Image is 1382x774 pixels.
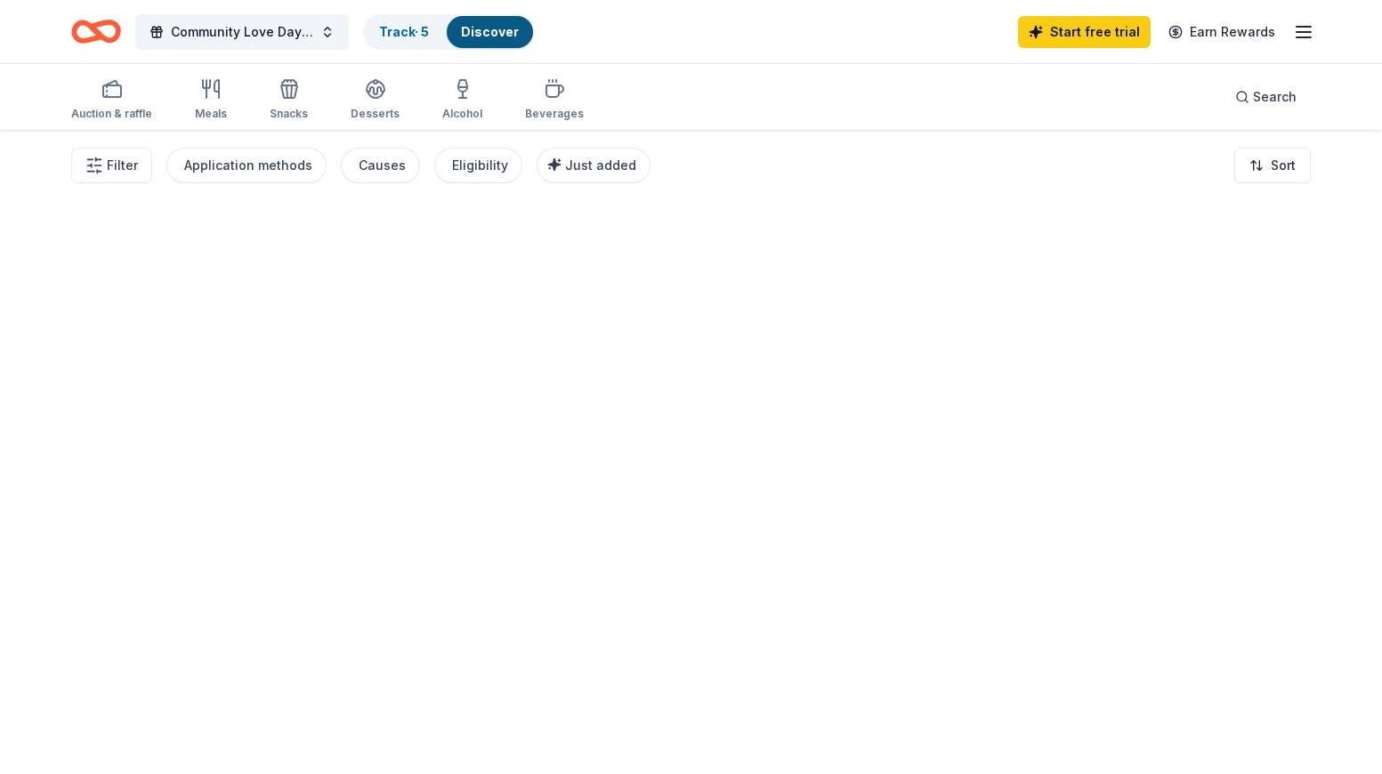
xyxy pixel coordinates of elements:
[1158,16,1286,48] a: Earn Rewards
[525,107,584,121] div: Beverages
[166,148,327,183] button: Application methods
[1234,148,1311,183] button: Sort
[379,24,429,39] a: Track· 5
[363,14,535,50] button: Track· 5Discover
[135,14,349,50] button: Community Love Day 2025
[195,107,227,121] div: Meals
[71,148,152,183] button: Filter
[71,11,121,52] a: Home
[1253,86,1297,108] span: Search
[341,148,420,183] button: Causes
[351,71,400,130] button: Desserts
[270,107,308,121] div: Snacks
[184,155,312,176] div: Application methods
[71,107,152,121] div: Auction & raffle
[442,107,482,121] div: Alcohol
[359,155,406,176] div: Causes
[1271,155,1296,176] span: Sort
[565,157,636,173] span: Just added
[461,24,519,39] a: Discover
[71,71,152,130] button: Auction & raffle
[442,71,482,130] button: Alcohol
[107,155,138,176] span: Filter
[434,148,522,183] button: Eligibility
[171,21,313,43] span: Community Love Day 2025
[195,71,227,130] button: Meals
[270,71,308,130] button: Snacks
[1221,79,1311,115] button: Search
[525,71,584,130] button: Beverages
[1018,16,1151,48] a: Start free trial
[452,155,508,176] div: Eligibility
[351,107,400,121] div: Desserts
[537,148,651,183] button: Just added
